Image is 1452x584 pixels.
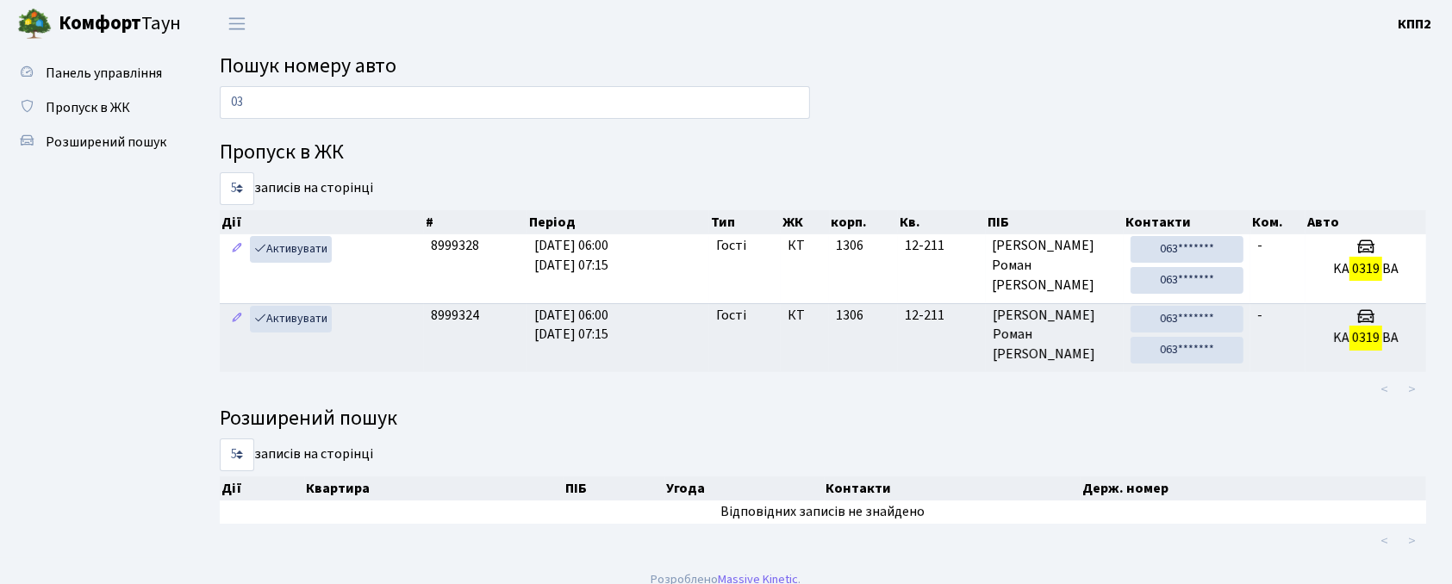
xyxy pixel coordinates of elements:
[9,90,181,125] a: Пропуск в ЖК
[836,306,863,325] span: 1306
[1081,476,1426,500] th: Держ. номер
[250,236,332,263] a: Активувати
[905,236,978,256] span: 12-211
[59,9,141,37] b: Комфорт
[716,306,746,326] span: Гості
[788,306,823,326] span: КТ
[905,306,978,326] span: 12-211
[9,125,181,159] a: Розширений пошук
[993,306,1117,365] span: [PERSON_NAME] Роман [PERSON_NAME]
[220,210,424,234] th: Дії
[1349,257,1382,281] mark: 0319
[527,210,710,234] th: Період
[534,306,608,345] span: [DATE] 06:00 [DATE] 07:15
[1398,15,1431,34] b: КПП2
[220,51,396,81] span: Пошук номеру авто
[227,236,247,263] a: Редагувати
[830,210,899,234] th: корп.
[836,236,863,255] span: 1306
[220,172,254,205] select: записів на сторінці
[17,7,52,41] img: logo.png
[305,476,564,500] th: Квартира
[431,236,479,255] span: 8999328
[220,407,1426,432] h4: Розширений пошук
[220,500,1426,524] td: Відповідних записів не знайдено
[709,210,781,234] th: Тип
[1398,14,1431,34] a: КПП2
[220,438,373,471] label: записів на сторінці
[1124,210,1251,234] th: Контакти
[250,306,332,332] a: Активувати
[431,306,479,325] span: 8999324
[220,438,254,471] select: записів на сторінці
[564,476,665,500] th: ПІБ
[986,210,1124,234] th: ПІБ
[781,210,830,234] th: ЖК
[716,236,746,256] span: Гості
[220,172,373,205] label: записів на сторінці
[1306,210,1426,234] th: Авто
[1312,261,1419,277] h5: KA BA
[46,64,162,83] span: Панель управління
[220,86,810,119] input: Пошук
[993,236,1117,295] span: [PERSON_NAME] Роман [PERSON_NAME]
[1257,306,1262,325] span: -
[220,140,1426,165] h4: Пропуск в ЖК
[424,210,527,234] th: #
[220,476,305,500] th: Дії
[215,9,259,38] button: Переключити навігацію
[1257,236,1262,255] span: -
[788,236,823,256] span: КТ
[1312,330,1419,346] h5: KA BA
[1251,210,1306,234] th: Ком.
[898,210,986,234] th: Кв.
[46,98,130,117] span: Пропуск в ЖК
[825,476,1081,500] th: Контакти
[59,9,181,39] span: Таун
[9,56,181,90] a: Панель управління
[227,306,247,332] a: Редагувати
[1349,326,1382,350] mark: 0319
[46,133,166,152] span: Розширений пошук
[534,236,608,275] span: [DATE] 06:00 [DATE] 07:15
[665,476,825,500] th: Угода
